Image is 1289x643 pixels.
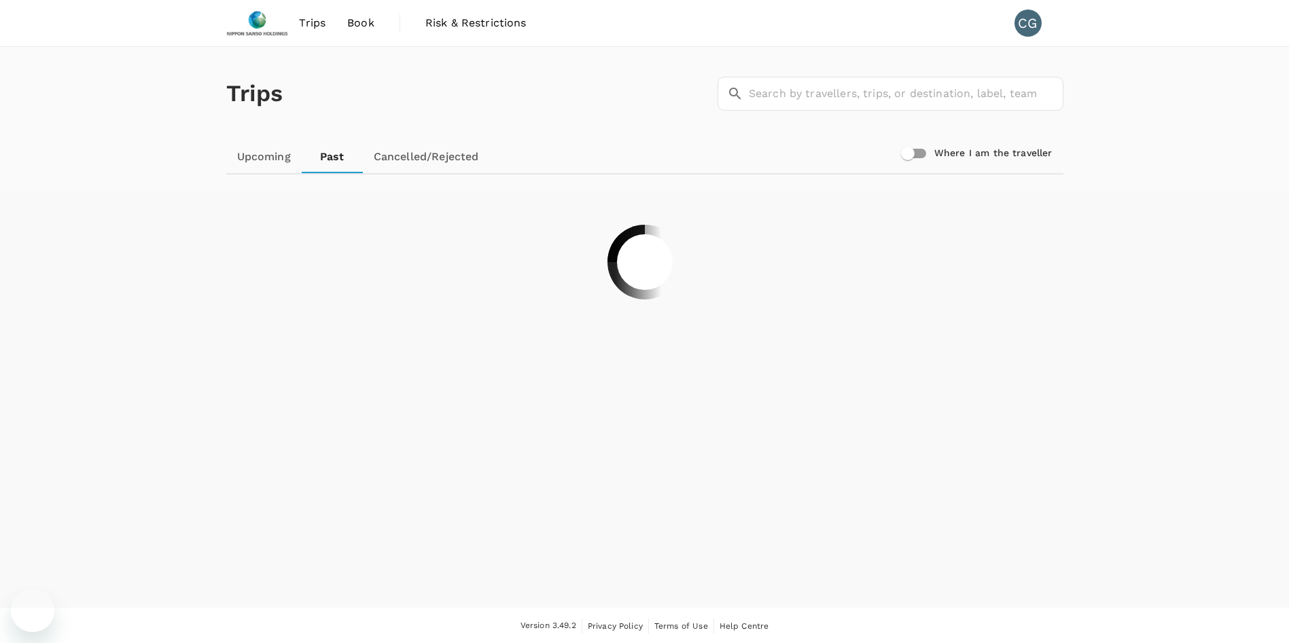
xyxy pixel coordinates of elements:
[654,619,708,633] a: Terms of Use
[934,146,1053,161] h6: Where I am the traveller
[302,141,363,173] a: Past
[425,15,527,31] span: Risk & Restrictions
[226,47,283,141] h1: Trips
[226,141,302,173] a: Upcoming
[588,619,643,633] a: Privacy Policy
[720,619,769,633] a: Help Centre
[363,141,490,173] a: Cancelled/Rejected
[749,77,1063,111] input: Search by travellers, trips, or destination, label, team
[720,621,769,631] span: Help Centre
[347,15,374,31] span: Book
[299,15,325,31] span: Trips
[1014,10,1042,37] div: CG
[226,8,289,38] img: Nippon Sanso Holdings Singapore Pte Ltd
[654,621,708,631] span: Terms of Use
[588,621,643,631] span: Privacy Policy
[11,589,54,632] iframe: Button to launch messaging window
[520,619,576,633] span: Version 3.49.2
